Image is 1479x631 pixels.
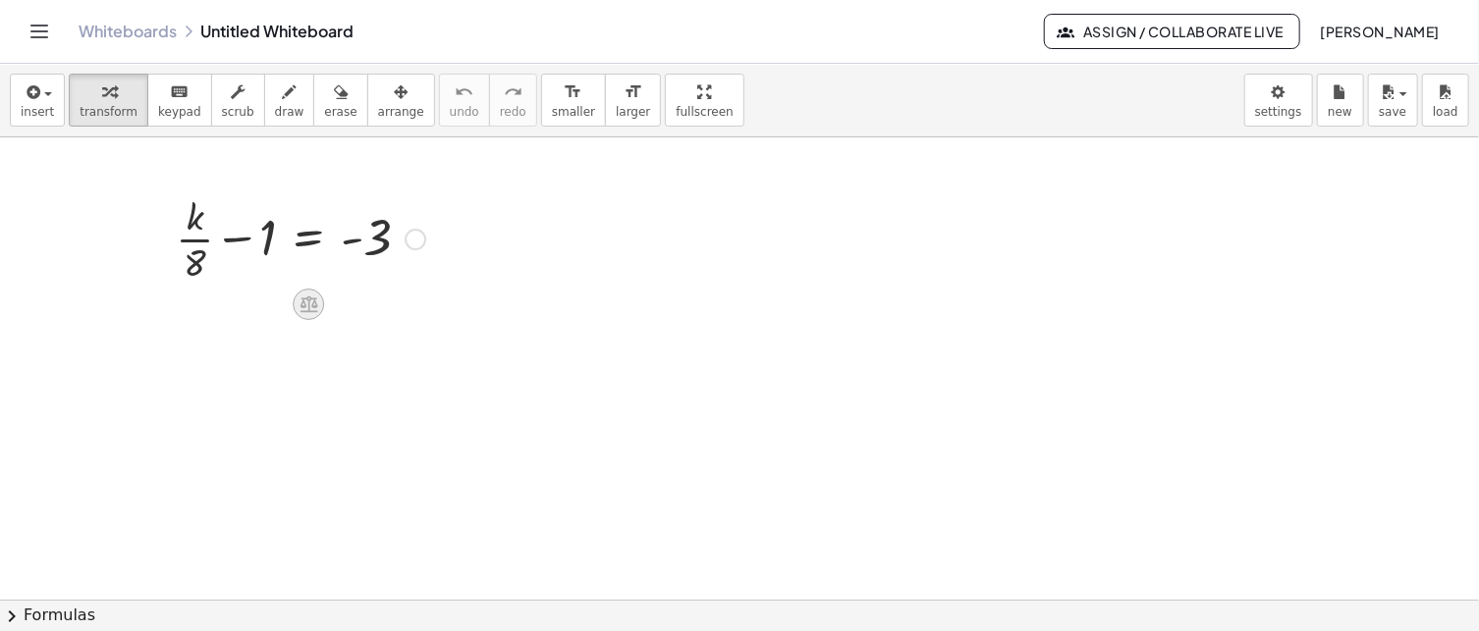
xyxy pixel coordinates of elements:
[665,74,743,127] button: fullscreen
[605,74,661,127] button: format_sizelarger
[21,105,54,119] span: insert
[1255,105,1302,119] span: settings
[1044,14,1300,49] button: Assign / Collaborate Live
[79,22,177,41] a: Whiteboards
[1317,74,1364,127] button: new
[1061,23,1284,40] span: Assign / Collaborate Live
[264,74,315,127] button: draw
[10,74,65,127] button: insert
[147,74,212,127] button: keyboardkeypad
[324,105,356,119] span: erase
[541,74,606,127] button: format_sizesmaller
[80,105,137,119] span: transform
[552,105,595,119] span: smaller
[211,74,265,127] button: scrub
[313,74,367,127] button: erase
[170,80,189,104] i: keyboard
[1368,74,1418,127] button: save
[504,80,522,104] i: redo
[275,105,304,119] span: draw
[378,105,424,119] span: arrange
[158,105,201,119] span: keypad
[500,105,526,119] span: redo
[564,80,582,104] i: format_size
[676,105,733,119] span: fullscreen
[1379,105,1406,119] span: save
[1433,105,1458,119] span: load
[69,74,148,127] button: transform
[455,80,473,104] i: undo
[489,74,537,127] button: redoredo
[1320,23,1440,40] span: [PERSON_NAME]
[450,105,479,119] span: undo
[222,105,254,119] span: scrub
[616,105,650,119] span: larger
[439,74,490,127] button: undoundo
[293,289,324,320] div: Apply the same math to both sides of the equation
[1328,105,1352,119] span: new
[1422,74,1469,127] button: load
[1244,74,1313,127] button: settings
[367,74,435,127] button: arrange
[624,80,642,104] i: format_size
[1304,14,1455,49] button: [PERSON_NAME]
[24,16,55,47] button: Toggle navigation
